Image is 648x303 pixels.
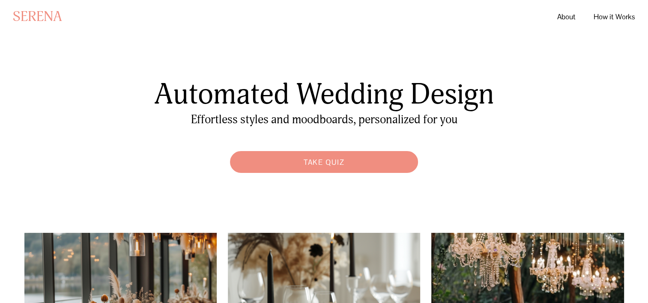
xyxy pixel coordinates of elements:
a: How it Works [594,9,635,24]
a: Take Quiz [226,147,422,177]
span: Effortless styles and moodboards, personalized for you [191,113,457,127]
a: SERENA [13,8,62,25]
a: About [557,9,575,24]
span: Automated Wedding Design [154,77,494,112]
